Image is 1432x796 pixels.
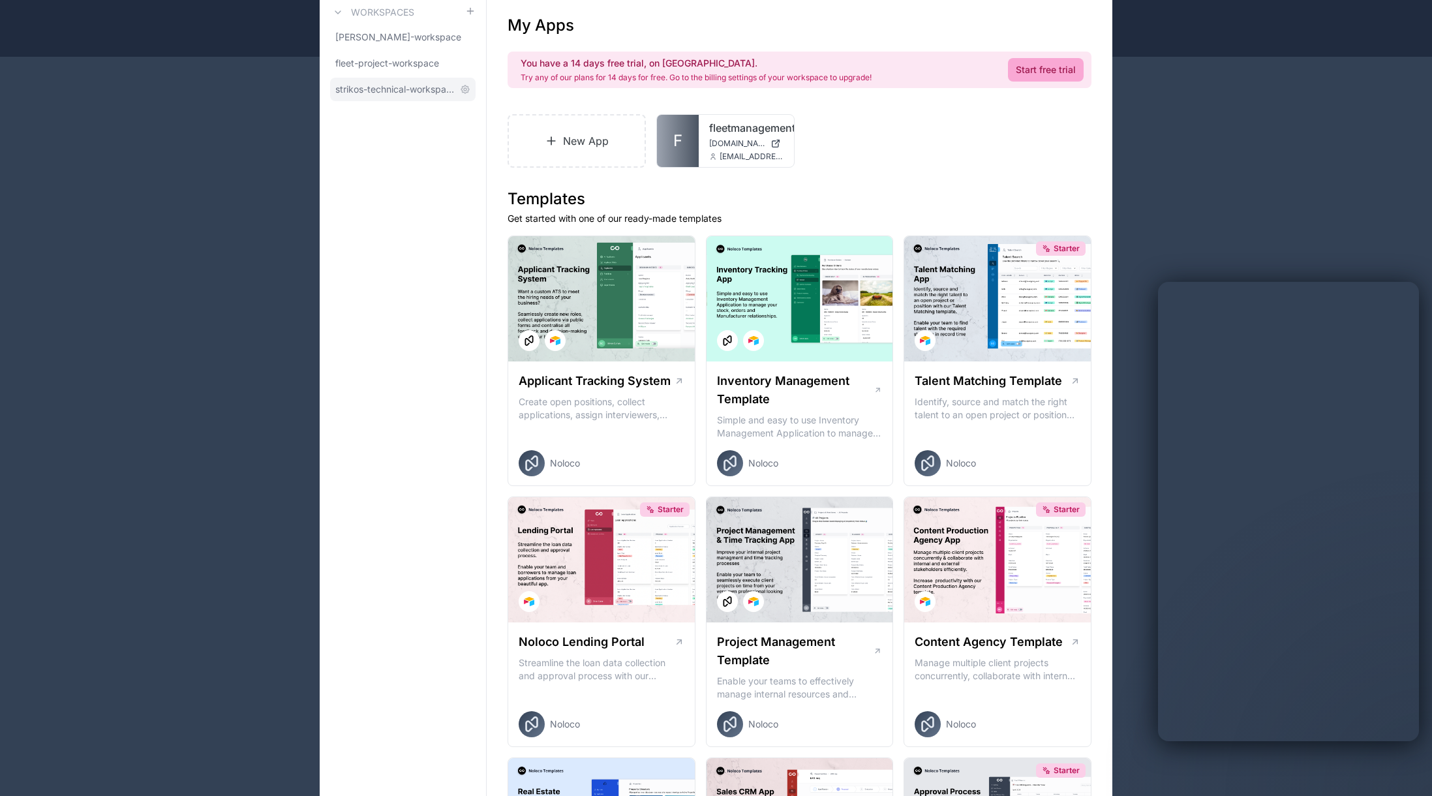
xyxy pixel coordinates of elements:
span: [EMAIL_ADDRESS][DOMAIN_NAME] [720,151,784,162]
img: Airtable Logo [524,596,534,607]
h1: Inventory Management Template [717,372,874,408]
img: Airtable Logo [920,596,930,607]
h1: Templates [508,189,1091,209]
h1: Project Management Template [717,633,873,669]
span: [DOMAIN_NAME] [709,138,765,149]
p: Create open positions, collect applications, assign interviewers, centralise candidate feedback a... [519,395,684,421]
span: fleet-project-workspace [335,57,439,70]
img: Airtable Logo [920,335,930,346]
h1: Noloco Lending Portal [519,633,645,651]
h1: Talent Matching Template [915,372,1062,390]
a: fleet-project-workspace [330,52,476,75]
h1: My Apps [508,15,574,36]
h1: Content Agency Template [915,633,1063,651]
a: F [657,115,699,167]
span: Starter [1054,504,1080,515]
span: Noloco [550,457,580,470]
iframe: Intercom live chat [1158,282,1419,741]
p: Manage multiple client projects concurrently, collaborate with internal and external stakeholders... [915,656,1080,682]
a: [PERSON_NAME]-workspace [330,25,476,49]
a: [DOMAIN_NAME] [709,138,784,149]
span: Noloco [946,718,976,731]
span: Noloco [550,718,580,731]
p: Enable your teams to effectively manage internal resources and execute client projects on time. [717,675,883,701]
img: Airtable Logo [748,335,759,346]
span: Starter [1054,243,1080,254]
h1: Applicant Tracking System [519,372,671,390]
img: Airtable Logo [550,335,560,346]
a: Workspaces [330,5,414,20]
iframe: Intercom live chat [1388,752,1419,783]
span: [PERSON_NAME]-workspace [335,31,461,44]
span: Noloco [748,457,778,470]
a: fleetmanagementapp [709,120,784,136]
span: strikos-technical-workspace [335,83,455,96]
span: Noloco [748,718,778,731]
p: Identify, source and match the right talent to an open project or position with our Talent Matchi... [915,395,1080,421]
p: Try any of our plans for 14 days for free. Go to the billing settings of your workspace to upgrade! [521,72,872,83]
span: Noloco [946,457,976,470]
p: Get started with one of our ready-made templates [508,212,1091,225]
a: Start free trial [1008,58,1084,82]
span: Starter [658,504,684,515]
p: Streamline the loan data collection and approval process with our Lending Portal template. [519,656,684,682]
h3: Workspaces [351,6,414,19]
span: F [673,130,682,151]
p: Simple and easy to use Inventory Management Application to manage your stock, orders and Manufact... [717,414,883,440]
img: Airtable Logo [748,596,759,607]
h2: You have a 14 days free trial, on [GEOGRAPHIC_DATA]. [521,57,872,70]
a: New App [508,114,646,168]
a: strikos-technical-workspace [330,78,476,101]
span: Starter [1054,765,1080,776]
